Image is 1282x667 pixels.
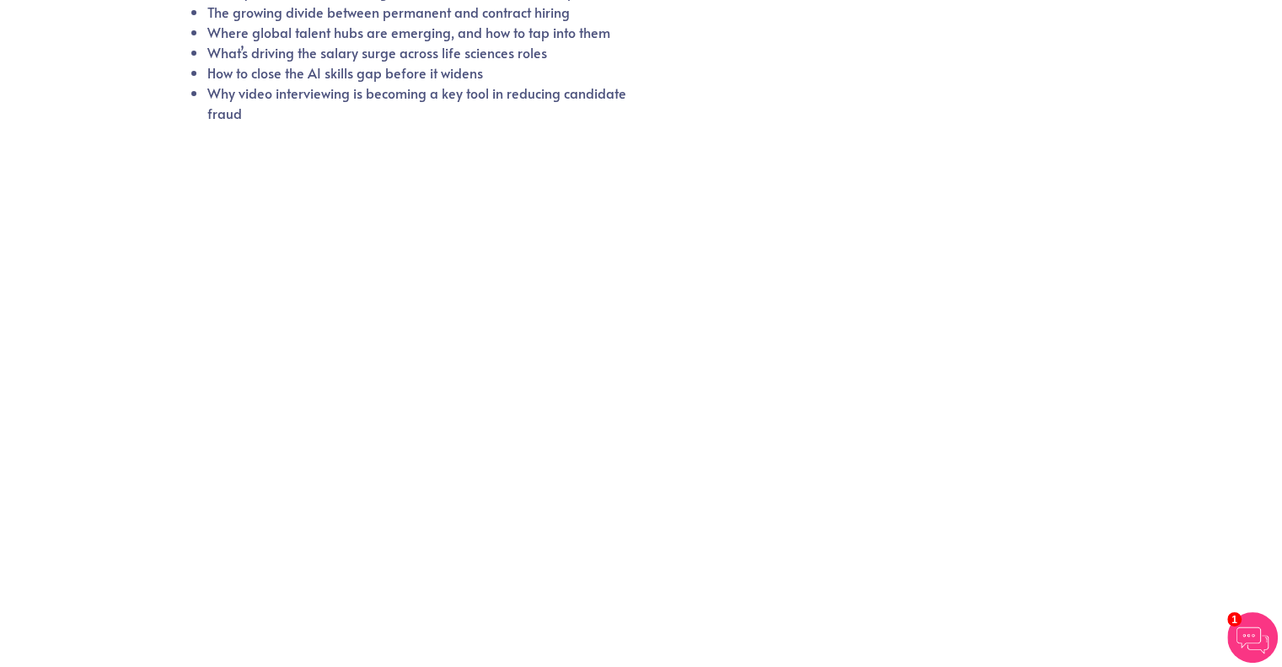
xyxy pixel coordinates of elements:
[207,22,628,42] li: Where global talent hubs are emerging, and how to tap into them
[1227,612,1278,663] img: Chatbot
[207,2,628,22] li: The growing divide between permanent and contract hiring
[207,62,628,83] li: How to close the AI skills gap before it widens
[1227,612,1242,627] span: 1
[207,42,628,62] li: What’s driving the salary surge across life sciences roles
[207,83,628,123] li: Why video interviewing is becoming a key tool in reducing candidate fraud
